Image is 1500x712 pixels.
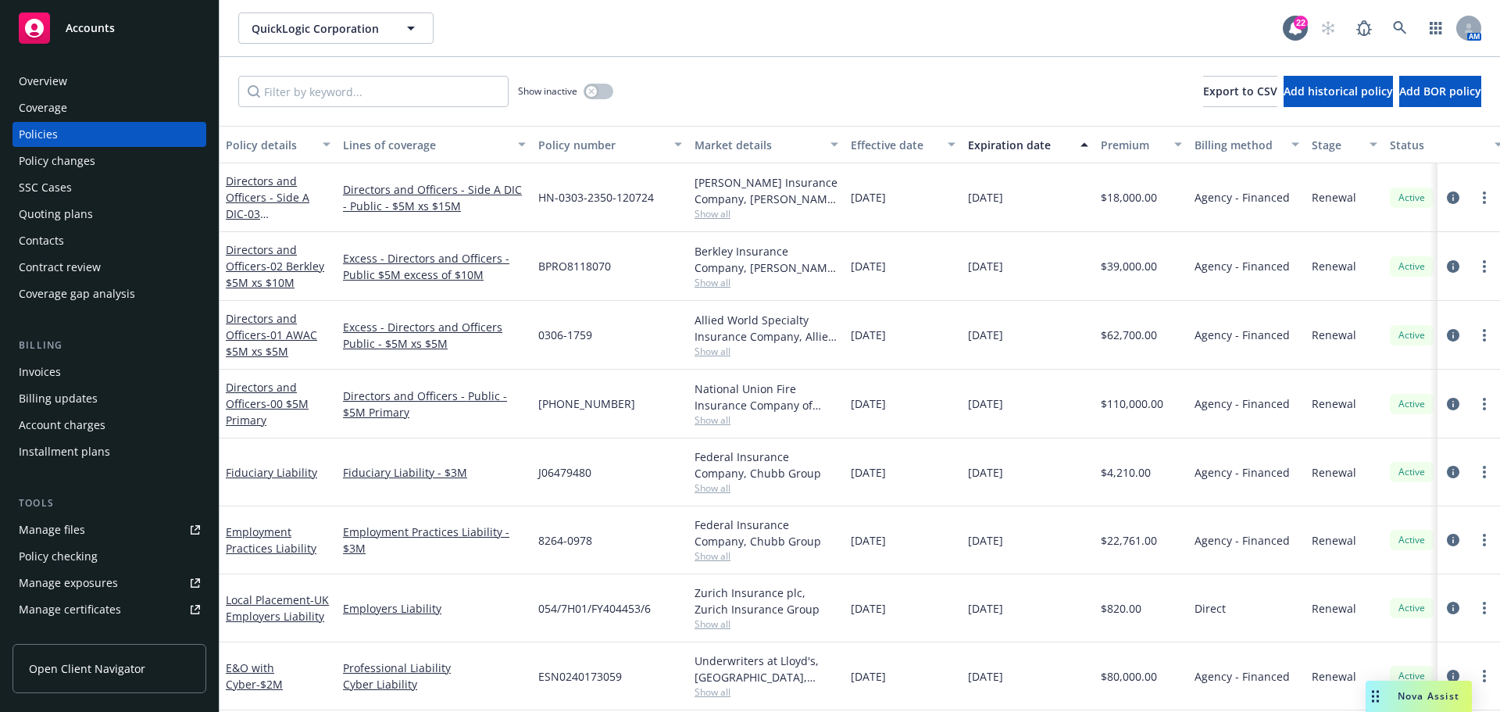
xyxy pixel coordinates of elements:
span: Show all [695,549,838,563]
a: more [1475,463,1494,481]
a: Overview [12,69,206,94]
a: more [1475,326,1494,345]
button: Add BOR policy [1399,76,1481,107]
div: Zurich Insurance plc, Zurich Insurance Group [695,585,838,617]
span: Active [1396,669,1427,683]
div: Manage files [19,517,85,542]
span: Show all [695,345,838,358]
a: Excess - Directors and Officers Public - $5M xs $5M [343,319,526,352]
a: E&O with Cyber [226,660,283,692]
div: Market details [695,137,821,153]
span: Renewal [1312,327,1356,343]
button: Stage [1305,126,1384,163]
div: Premium [1101,137,1165,153]
span: Agency - Financed [1195,668,1290,685]
a: Excess - Directors and Officers - Public $5M excess of $10M [343,250,526,283]
a: Employers Liability [343,600,526,617]
a: circleInformation [1444,257,1462,276]
a: Billing updates [12,386,206,411]
a: Contract review [12,255,206,280]
a: Accounts [12,6,206,50]
a: Directors and Officers - Side A DIC [226,174,313,254]
button: Market details [688,126,845,163]
span: HN-0303-2350-120724 [538,189,654,206]
button: Billing method [1188,126,1305,163]
a: Employment Practices Liability - $3M [343,524,526,556]
span: $4,210.00 [1101,464,1151,481]
div: Allied World Specialty Insurance Company, Allied World Assurance Company (AWAC) [695,312,838,345]
a: Manage files [12,517,206,542]
div: SSC Cases [19,175,72,200]
button: QuickLogic Corporation [238,13,434,44]
a: more [1475,257,1494,276]
a: Quoting plans [12,202,206,227]
button: Add historical policy [1284,76,1393,107]
a: Coverage gap analysis [12,281,206,306]
span: Active [1396,191,1427,205]
div: Lines of coverage [343,137,509,153]
span: [DATE] [968,189,1003,206]
span: Renewal [1312,600,1356,617]
a: Local Placement [226,592,329,624]
div: Effective date [851,137,938,153]
button: Effective date [845,126,962,163]
a: Report a Bug [1348,13,1380,44]
span: $820.00 [1101,600,1141,617]
a: Manage exposures [12,571,206,596]
a: Professional Liability [343,660,526,676]
a: Search [1384,13,1416,44]
div: Tools [12,496,206,511]
button: Policy number [532,126,688,163]
a: circleInformation [1444,667,1462,685]
span: Nova Assist [1398,689,1459,703]
a: Invoices [12,360,206,385]
div: Policies [19,122,58,147]
span: Renewal [1312,395,1356,412]
span: Show all [695,685,838,699]
div: Billing method [1195,137,1282,153]
div: Invoices [19,360,61,385]
span: Agency - Financed [1195,258,1290,274]
span: Active [1396,328,1427,342]
div: [PERSON_NAME] Insurance Company, [PERSON_NAME] Insurance Group [695,174,838,207]
a: circleInformation [1444,188,1462,207]
button: Export to CSV [1203,76,1277,107]
a: circleInformation [1444,531,1462,549]
span: Agency - Financed [1195,464,1290,481]
span: 054/7H01/FY404453/6 [538,600,651,617]
a: Fiduciary Liability - $3M [343,464,526,481]
span: [DATE] [851,464,886,481]
a: more [1475,395,1494,413]
a: Directors and Officers [226,311,317,359]
div: National Union Fire Insurance Company of [GEOGRAPHIC_DATA], [GEOGRAPHIC_DATA], AIG [695,381,838,413]
span: - $2M [256,677,283,692]
div: Expiration date [968,137,1071,153]
a: Coverage [12,95,206,120]
span: [DATE] [851,395,886,412]
div: Status [1390,137,1485,153]
div: Contract review [19,255,101,280]
a: Policy checking [12,544,206,569]
span: $18,000.00 [1101,189,1157,206]
span: Show all [695,617,838,631]
span: Agency - Financed [1195,532,1290,549]
div: Federal Insurance Company, Chubb Group [695,449,838,481]
a: Installment plans [12,439,206,464]
span: ESN0240173059 [538,668,622,685]
div: Berkley Insurance Company, [PERSON_NAME] Corporation [695,243,838,276]
div: Underwriters at Lloyd's, [GEOGRAPHIC_DATA], [PERSON_NAME] of London, CRC Group [695,653,838,685]
span: Show all [695,481,838,495]
span: QuickLogic Corporation [252,20,387,37]
span: $110,000.00 [1101,395,1163,412]
span: [DATE] [968,464,1003,481]
a: Contacts [12,228,206,253]
span: Active [1396,465,1427,479]
a: circleInformation [1444,395,1462,413]
span: [DATE] [968,668,1003,685]
span: Export to CSV [1203,84,1277,98]
div: Policy changes [19,148,95,174]
div: Coverage [19,95,67,120]
span: Show all [695,413,838,427]
span: Active [1396,533,1427,547]
span: Active [1396,259,1427,274]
